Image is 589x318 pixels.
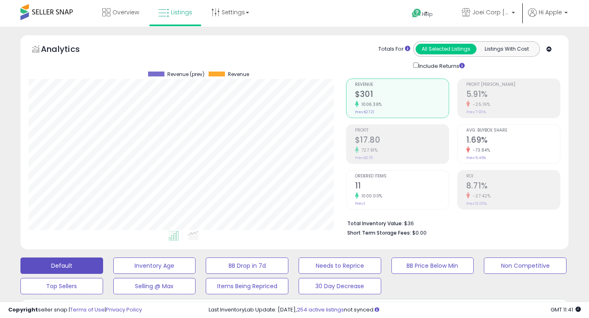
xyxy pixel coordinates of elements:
[347,220,403,227] b: Total Inventory Value:
[299,278,381,294] button: 30 Day Decrease
[113,278,196,294] button: Selling @ Max
[41,43,96,57] h5: Analytics
[297,306,344,314] a: 254 active listings
[355,83,449,87] span: Revenue
[476,44,537,54] button: Listings With Cost
[411,8,422,18] i: Get Help
[470,193,491,199] small: -27.42%
[391,258,474,274] button: BB Price Below Min
[416,44,477,54] button: All Selected Listings
[466,83,560,87] span: Profit [PERSON_NAME]
[466,174,560,179] span: ROI
[206,258,288,274] button: BB Drop in 7d
[355,155,373,160] small: Prev: $2.15
[228,72,249,77] span: Revenue
[355,174,449,179] span: Ordered Items
[412,229,427,237] span: $0.00
[359,101,382,107] small: 1006.36%
[528,8,568,27] a: Hi Apple
[466,181,560,192] h2: 8.71%
[355,201,365,206] small: Prev: 1
[359,147,378,153] small: 727.91%
[466,201,487,206] small: Prev: 12.00%
[466,128,560,133] span: Avg. Buybox Share
[484,258,567,274] button: Non Competitive
[378,45,410,53] div: Totals For
[112,8,139,16] span: Overview
[20,258,103,274] button: Default
[355,135,449,146] h2: $17.80
[299,258,381,274] button: Needs to Reprice
[466,90,560,101] h2: 5.91%
[470,101,490,107] small: -25.19%
[539,8,562,16] span: Hi Apple
[422,11,433,18] span: Help
[106,306,142,314] a: Privacy Policy
[466,110,486,114] small: Prev: 7.90%
[472,8,509,16] span: Joei Corp [GEOGRAPHIC_DATA]
[355,90,449,101] h2: $301
[470,147,490,153] small: -73.84%
[466,155,486,160] small: Prev: 6.46%
[347,218,554,228] li: $36
[206,278,288,294] button: Items Being Repriced
[209,306,581,314] div: Last InventoryLab Update: [DATE], not synced.
[551,306,581,314] span: 2025-08-14 11:41 GMT
[407,61,474,70] div: Include Returns
[355,128,449,133] span: Profit
[70,306,105,314] a: Terms of Use
[466,135,560,146] h2: 1.69%
[8,306,142,314] div: seller snap | |
[355,110,374,114] small: Prev: $27.21
[359,193,382,199] small: 1000.00%
[347,229,411,236] b: Short Term Storage Fees:
[355,181,449,192] h2: 11
[171,8,192,16] span: Listings
[167,72,205,77] span: Revenue (prev)
[20,278,103,294] button: Top Sellers
[405,2,449,27] a: Help
[113,258,196,274] button: Inventory Age
[8,306,38,314] strong: Copyright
